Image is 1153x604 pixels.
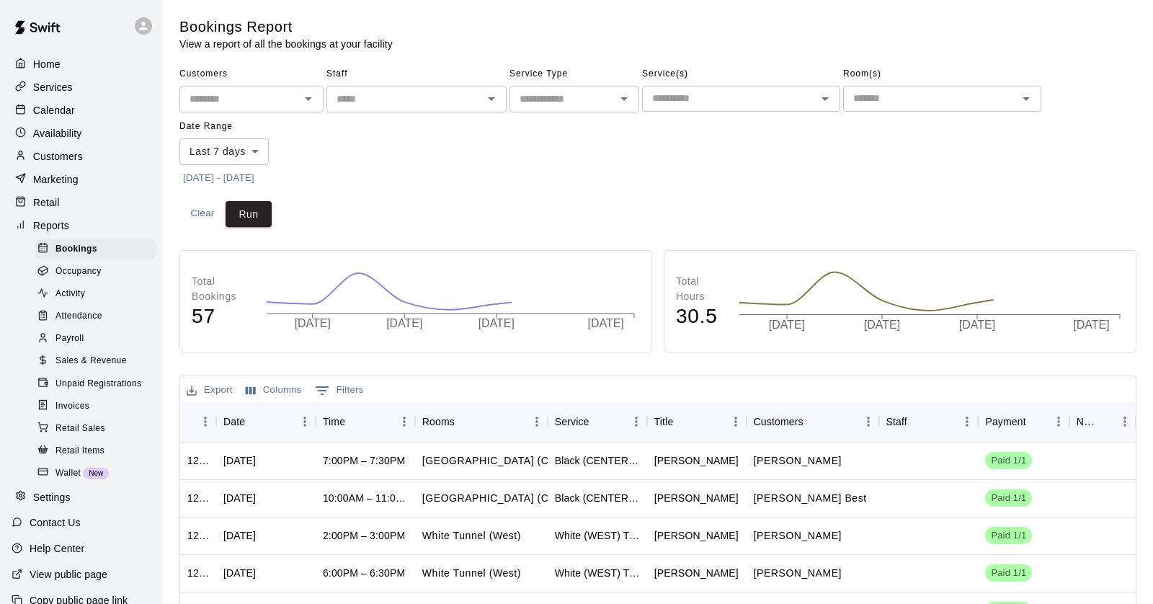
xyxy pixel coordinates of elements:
p: White Tunnel (West) [422,566,521,581]
button: Menu [1114,411,1136,432]
p: Help Center [30,541,84,556]
button: Show filters [311,379,368,402]
button: Run [226,201,272,228]
p: Calendar [33,103,75,117]
button: Sort [1026,412,1046,432]
div: Scott Crannel [654,566,739,580]
a: WalletNew [35,462,162,484]
button: Menu [626,411,647,432]
button: Open [614,89,634,109]
div: Service [548,401,647,442]
a: Invoices [35,395,162,417]
button: Open [815,89,835,109]
div: Ryder Burdock [654,453,739,468]
p: White Tunnel (West) [422,528,521,543]
div: Reports [12,215,151,236]
span: Retail Items [55,444,104,458]
div: 7:00PM – 7:30PM [323,453,405,468]
div: Sales & Revenue [35,351,156,371]
span: Attendance [55,309,102,324]
span: Paid 1/1 [985,567,1032,580]
p: Total Bookings [192,274,251,304]
p: Contact Us [30,515,81,530]
div: Invoices [35,396,156,417]
div: Last 7 days [179,138,269,165]
a: Bookings [35,238,162,260]
span: Retail Sales [55,422,105,436]
span: New [83,469,109,477]
a: Marketing [12,169,151,190]
a: Services [12,76,151,98]
p: View public page [30,567,107,582]
div: Title [654,401,674,442]
button: Sort [1094,412,1114,432]
button: Open [1016,89,1036,109]
div: Mon, Aug 11, 2025 [223,528,256,543]
button: Sort [245,412,265,432]
div: 6:00PM – 6:30PM [323,566,405,580]
div: 1282503 [187,491,209,505]
div: Attendance [35,306,156,327]
button: Menu [393,411,415,432]
p: Services [33,80,73,94]
button: Sort [803,412,824,432]
div: White (WEST) Tunnel Rental [555,566,640,580]
div: ID [180,401,216,442]
div: Kate Best [654,491,739,505]
a: Retail [12,192,151,213]
button: [DATE] - [DATE] [179,167,258,190]
tspan: [DATE] [387,317,423,329]
div: Black (CENTER) Tunnel Rental [555,491,640,505]
button: Menu [956,411,978,432]
p: Lennox Scott [754,528,842,543]
a: Attendance [35,306,162,328]
a: Availability [12,123,151,144]
div: Unpaid Registrations [35,374,156,394]
div: Black (CENTER) Tunnel Rental [555,453,640,468]
a: Settings [12,487,151,508]
button: Clear [179,201,226,228]
span: Bookings [55,242,97,257]
span: Paid 1/1 [985,492,1032,505]
div: 2:00PM – 3:00PM [323,528,405,543]
div: 1282227 [187,528,209,543]
tspan: [DATE] [479,317,515,329]
span: Payroll [55,332,84,346]
span: Service(s) [642,63,840,86]
span: Occupancy [55,265,102,279]
button: Menu [195,411,216,432]
div: Lennox Scott [654,528,739,543]
button: Sort [907,412,927,432]
tspan: [DATE] [589,317,625,329]
tspan: [DATE] [295,317,331,329]
p: Customers [33,149,83,164]
a: Retail Sales [35,417,162,440]
div: Date [216,401,316,442]
button: Sort [187,412,208,432]
div: Mon, Aug 11, 2025 [223,491,256,505]
span: Room(s) [843,63,1041,86]
div: Mon, Aug 11, 2025 [223,453,256,468]
div: Activity [35,284,156,304]
p: Total Hours [676,274,724,304]
p: Finley Best [754,491,867,506]
div: Customers [12,146,151,167]
div: Retail Sales [35,419,156,439]
span: Service Type [509,63,639,86]
div: Retail Items [35,441,156,461]
a: Activity [35,283,162,306]
button: Export [183,379,236,401]
div: Date [223,401,245,442]
span: Date Range [179,115,306,138]
span: Invoices [55,399,89,414]
div: WalletNew [35,463,156,484]
p: Home [33,57,61,71]
p: Availability [33,126,82,141]
span: Paid 1/1 [985,454,1032,468]
div: 1281516 [187,566,209,580]
p: Settings [33,490,71,505]
a: Calendar [12,99,151,121]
